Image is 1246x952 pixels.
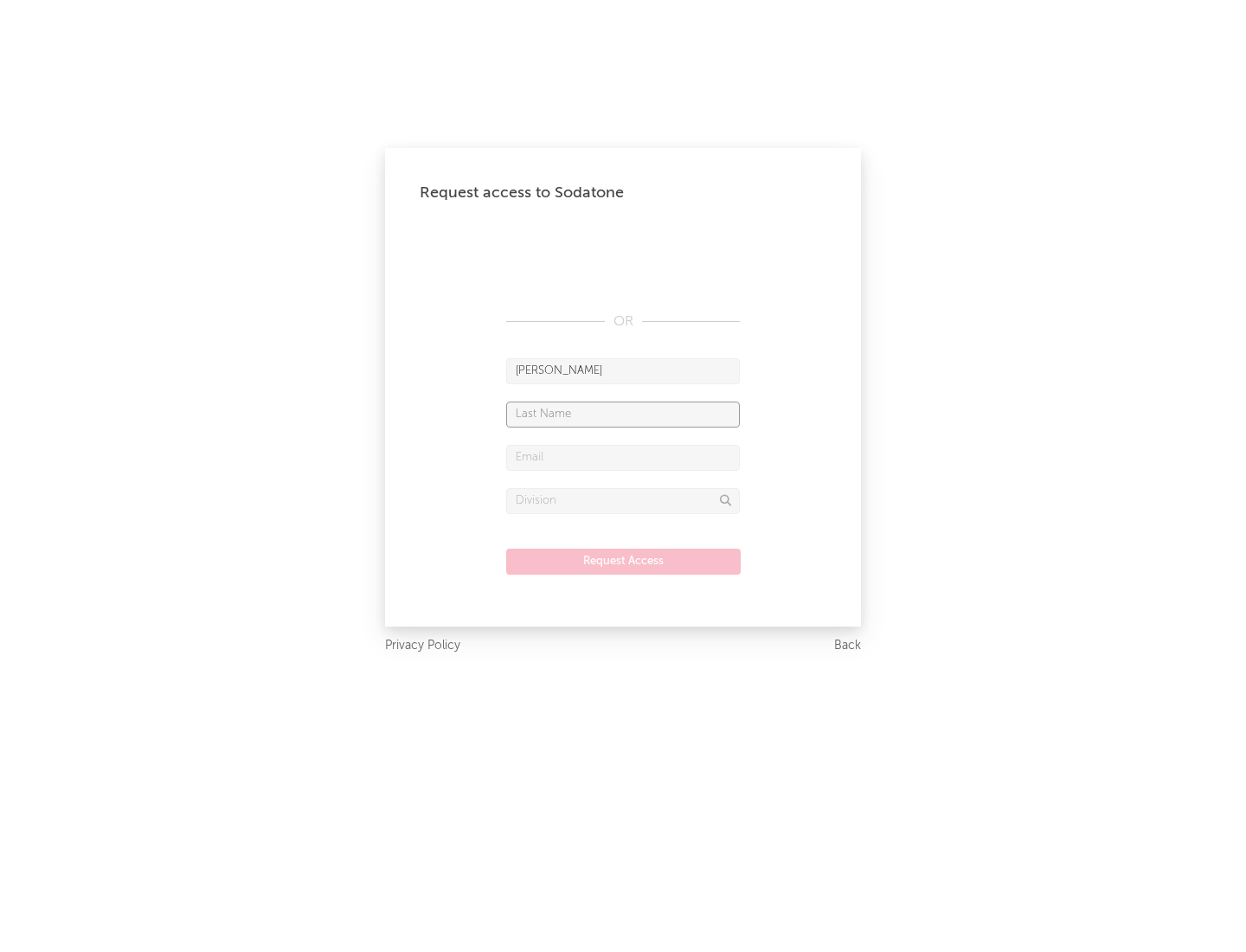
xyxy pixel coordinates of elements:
button: Request Access [506,549,741,575]
input: First Name [506,358,740,384]
div: OR [506,312,740,332]
input: Email [506,445,740,471]
a: Back [834,635,861,657]
input: Last Name [506,402,740,428]
div: Request access to Sodatone [420,183,826,203]
input: Division [506,488,740,514]
a: Privacy Policy [385,635,460,657]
